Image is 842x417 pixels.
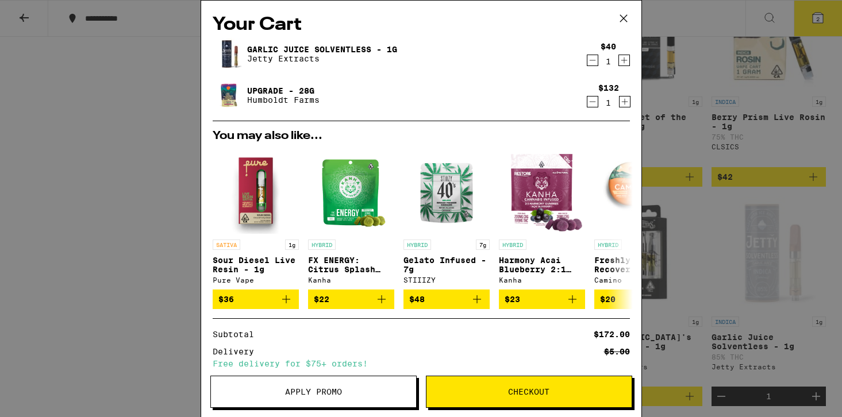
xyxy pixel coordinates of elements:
[7,8,83,17] span: Hi. Need any help?
[213,347,262,356] div: Delivery
[247,86,320,95] a: Upgrade - 28g
[247,54,397,63] p: Jetty Extracts
[247,45,397,54] a: Garlic Juice Solventless - 1g
[213,289,299,309] button: Add to bag
[499,276,585,284] div: Kanha
[315,148,387,234] img: Kanha - FX ENERGY: Citrus Splash 1:1 Gummies
[600,295,616,304] span: $20
[210,376,417,408] button: Apply Promo
[587,96,598,107] button: Decrement
[426,376,632,408] button: Checkout
[505,295,520,304] span: $23
[213,330,262,338] div: Subtotal
[213,79,245,111] img: Upgrade - 28g
[618,55,630,66] button: Increment
[213,12,630,38] h2: Your Cart
[499,148,585,289] a: Open page for Harmony Acai Blueberry 2:1 CBG Gummies from Kanha
[213,240,240,250] p: SATIVA
[247,95,320,105] p: Humboldt Farms
[499,289,585,309] button: Add to bag
[499,240,526,250] p: HYBRID
[604,347,630,356] div: $5.00
[601,57,616,66] div: 1
[594,240,622,250] p: HYBRID
[508,388,549,396] span: Checkout
[598,98,619,107] div: 1
[594,148,680,289] a: Open page for Freshly Squeezed Recover Sour Gummies from Camino
[476,240,490,250] p: 7g
[308,240,336,250] p: HYBRID
[218,295,234,304] span: $36
[598,83,619,92] div: $132
[213,360,630,368] div: Free delivery for $75+ orders!
[403,276,490,284] div: STIIIZY
[308,289,394,309] button: Add to bag
[594,289,680,309] button: Add to bag
[213,256,299,274] p: Sour Diesel Live Resin - 1g
[314,295,329,304] span: $22
[403,148,490,234] img: STIIIZY - Gelato Infused - 7g
[619,96,630,107] button: Increment
[403,240,431,250] p: HYBRID
[594,276,680,284] div: Camino
[213,38,245,70] img: Garlic Juice Solventless - 1g
[403,148,490,289] a: Open page for Gelato Infused - 7g from STIIIZY
[587,55,598,66] button: Decrement
[308,256,394,274] p: FX ENERGY: Citrus Splash 1:1 Gummies
[594,256,680,274] p: Freshly Squeezed Recover Sour Gummies
[499,256,585,274] p: Harmony Acai Blueberry 2:1 CBG Gummies
[499,148,584,234] img: Kanha - Harmony Acai Blueberry 2:1 CBG Gummies
[308,276,394,284] div: Kanha
[409,295,425,304] span: $48
[594,330,630,338] div: $172.00
[594,148,680,234] img: Camino - Freshly Squeezed Recover Sour Gummies
[601,42,616,51] div: $40
[308,148,394,289] a: Open page for FX ENERGY: Citrus Splash 1:1 Gummies from Kanha
[213,130,630,142] h2: You may also like...
[213,148,299,289] a: Open page for Sour Diesel Live Resin - 1g from Pure Vape
[403,256,490,274] p: Gelato Infused - 7g
[285,388,342,396] span: Apply Promo
[213,148,299,234] img: Pure Vape - Sour Diesel Live Resin - 1g
[285,240,299,250] p: 1g
[403,289,490,309] button: Add to bag
[213,276,299,284] div: Pure Vape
